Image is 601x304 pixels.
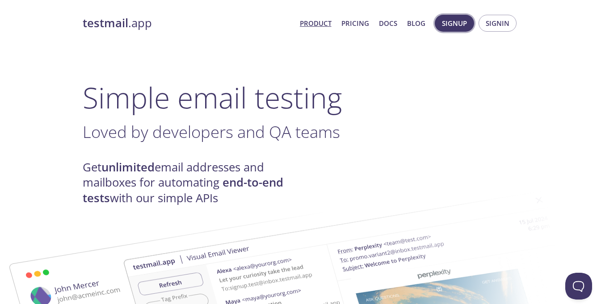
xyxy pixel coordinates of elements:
span: Signin [486,17,509,29]
button: Signin [479,15,517,32]
span: Signup [442,17,467,29]
a: Product [300,17,332,29]
strong: end-to-end tests [83,175,283,205]
h1: Simple email testing [83,80,519,115]
a: Pricing [341,17,369,29]
a: testmail.app [83,16,293,31]
a: Blog [407,17,425,29]
iframe: Help Scout Beacon - Open [565,273,592,300]
span: Loved by developers and QA teams [83,121,340,143]
strong: unlimited [101,159,155,175]
button: Signup [435,15,474,32]
h4: Get email addresses and mailboxes for automating with our simple APIs [83,160,301,206]
a: Docs [379,17,397,29]
strong: testmail [83,15,128,31]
